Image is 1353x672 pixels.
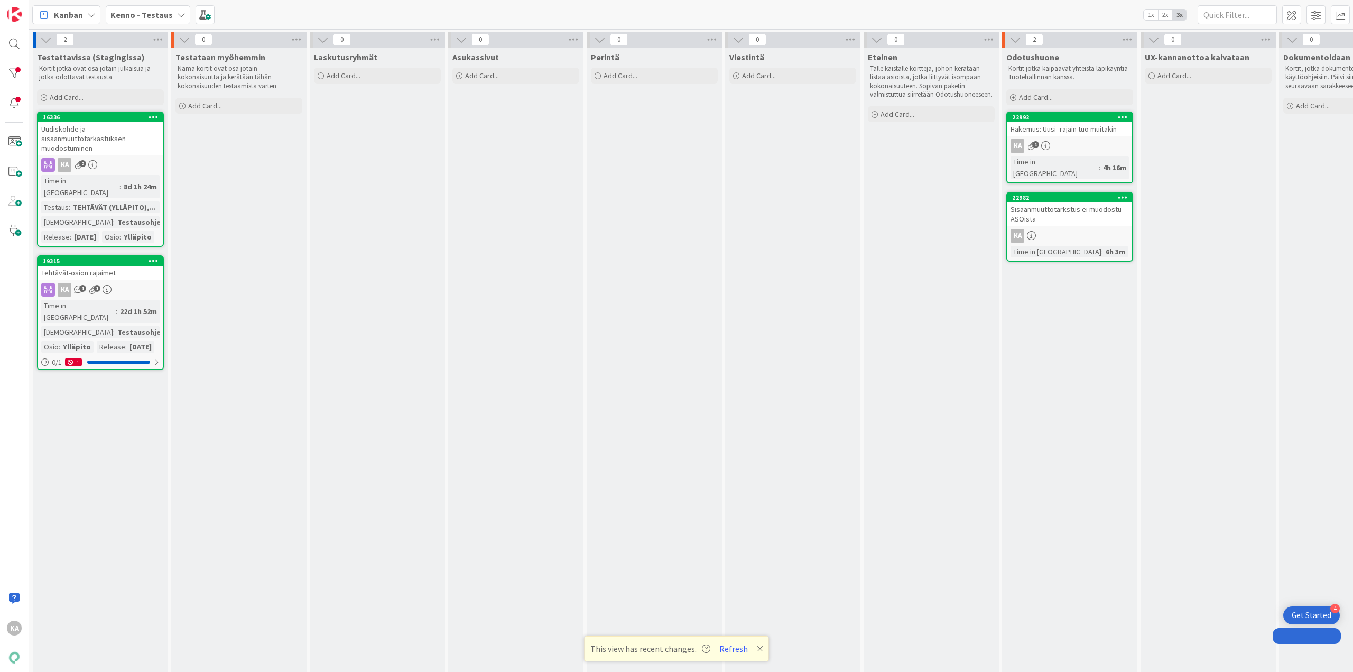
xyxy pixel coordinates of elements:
div: [DEMOGRAPHIC_DATA] [41,216,113,228]
button: Refresh [716,642,752,656]
div: Release [97,341,125,353]
div: Hakemus: Uusi -rajain tuo muitakin [1007,122,1132,136]
span: 0 [887,33,905,46]
a: 16336Uudiskohde ja sisäänmuuttotarkastuksen muodostuminenKATime in [GEOGRAPHIC_DATA]:8d 1h 24mTes... [37,112,164,247]
span: Kanban [54,8,83,21]
span: 0 [471,33,489,46]
div: 6h 3m [1103,246,1128,257]
div: KA [38,158,163,172]
a: 22982Sisäänmuuttotarkstus ei muodostu ASOistaKATime in [GEOGRAPHIC_DATA]:6h 3m [1006,192,1133,262]
div: Ylläpito [121,231,154,243]
span: Add Card... [50,93,84,102]
span: 0 [748,33,766,46]
span: : [119,231,121,243]
span: 2 [1025,33,1043,46]
div: Time in [GEOGRAPHIC_DATA] [1011,246,1101,257]
div: KA [7,621,22,636]
div: Time in [GEOGRAPHIC_DATA] [41,175,119,198]
span: Dokumentoidaan [1283,52,1350,62]
a: 22992Hakemus: Uusi -rajain tuo muitakinKATime in [GEOGRAPHIC_DATA]:4h 16m [1006,112,1133,183]
span: 2x [1158,10,1172,20]
span: Viestintä [729,52,764,62]
span: : [125,341,127,353]
span: : [113,326,115,338]
div: KA [58,158,71,172]
span: Asukassivut [452,52,499,62]
span: Add Card... [465,71,499,80]
span: 2 [56,33,74,46]
div: Release [41,231,70,243]
div: 19315 [38,256,163,266]
span: Perintä [591,52,619,62]
div: Osio [41,341,59,353]
span: Add Card... [881,109,914,119]
span: : [116,306,117,317]
div: Ylläpito [60,341,94,353]
div: 22d 1h 52m [117,306,160,317]
div: 22992 [1007,113,1132,122]
span: 1 [94,285,100,292]
input: Quick Filter... [1198,5,1277,24]
span: Add Card... [604,71,637,80]
div: 16336 [43,114,163,121]
span: : [1099,162,1100,173]
span: 0 [194,33,212,46]
span: Add Card... [742,71,776,80]
div: Open Get Started checklist, remaining modules: 4 [1283,606,1340,624]
div: Uudiskohde ja sisäänmuuttotarkastuksen muodostuminen [38,122,163,155]
p: Nämä kortit ovat osa jotain kokonaisuutta ja kerätään tähän kokonaisuuden testaamista varten [178,65,300,90]
span: Add Card... [188,101,222,111]
span: This view has recent changes. [590,642,710,655]
div: 8d 1h 24m [121,181,160,192]
div: Time in [GEOGRAPHIC_DATA] [41,300,116,323]
span: 0 [1164,33,1182,46]
div: Tehtävät-osion rajaimet [38,266,163,280]
div: [DATE] [71,231,99,243]
span: 2 [79,160,86,167]
b: Kenno - Testaus [110,10,173,20]
div: Testaus [41,201,69,213]
span: Eteinen [868,52,897,62]
span: Odotushuone [1006,52,1059,62]
span: Add Card... [1019,93,1053,102]
span: Laskutusryhmät [314,52,377,62]
span: 0 [333,33,351,46]
span: 3x [1172,10,1187,20]
span: UX-kannanottoa kaivataan [1145,52,1249,62]
div: 16336 [38,113,163,122]
div: KA [58,283,71,297]
div: 22992 [1012,114,1132,121]
p: Kortit jotka ovat osa jotain julkaisua ja jotka odottavat testausta [39,65,162,82]
div: Get Started [1292,610,1331,621]
span: Add Card... [1296,101,1330,111]
img: avatar [7,650,22,665]
span: 1 [1032,141,1039,148]
img: Visit kanbanzone.com [7,7,22,22]
span: : [113,216,115,228]
div: Osio [102,231,119,243]
div: TEHTÄVÄT (YLLÄPITO),... [70,201,158,213]
div: KA [1007,139,1132,153]
div: KA [1011,229,1024,243]
div: Time in [GEOGRAPHIC_DATA] [1011,156,1099,179]
span: Add Card... [1157,71,1191,80]
div: Testausohjeet... [115,326,178,338]
span: 0 [1302,33,1320,46]
span: 0 [610,33,628,46]
span: : [70,231,71,243]
p: Tälle kaistalle kortteja, johon kerätään listaa asioista, jotka liittyvät isompaan kokonaisuuteen... [870,65,993,99]
div: Testausohjeet... [115,216,178,228]
div: 22982 [1007,193,1132,202]
div: 16336Uudiskohde ja sisäänmuuttotarkastuksen muodostuminen [38,113,163,155]
div: [DEMOGRAPHIC_DATA] [41,326,113,338]
span: 1x [1144,10,1158,20]
span: : [69,201,70,213]
div: 19315Tehtävät-osion rajaimet [38,256,163,280]
div: KA [1007,229,1132,243]
span: : [119,181,121,192]
div: 22992Hakemus: Uusi -rajain tuo muitakin [1007,113,1132,136]
span: Testataan myöhemmin [175,52,265,62]
span: : [1101,246,1103,257]
span: : [59,341,60,353]
a: 19315Tehtävät-osion rajaimetKATime in [GEOGRAPHIC_DATA]:22d 1h 52m[DEMOGRAPHIC_DATA]:Testausohjee... [37,255,164,370]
